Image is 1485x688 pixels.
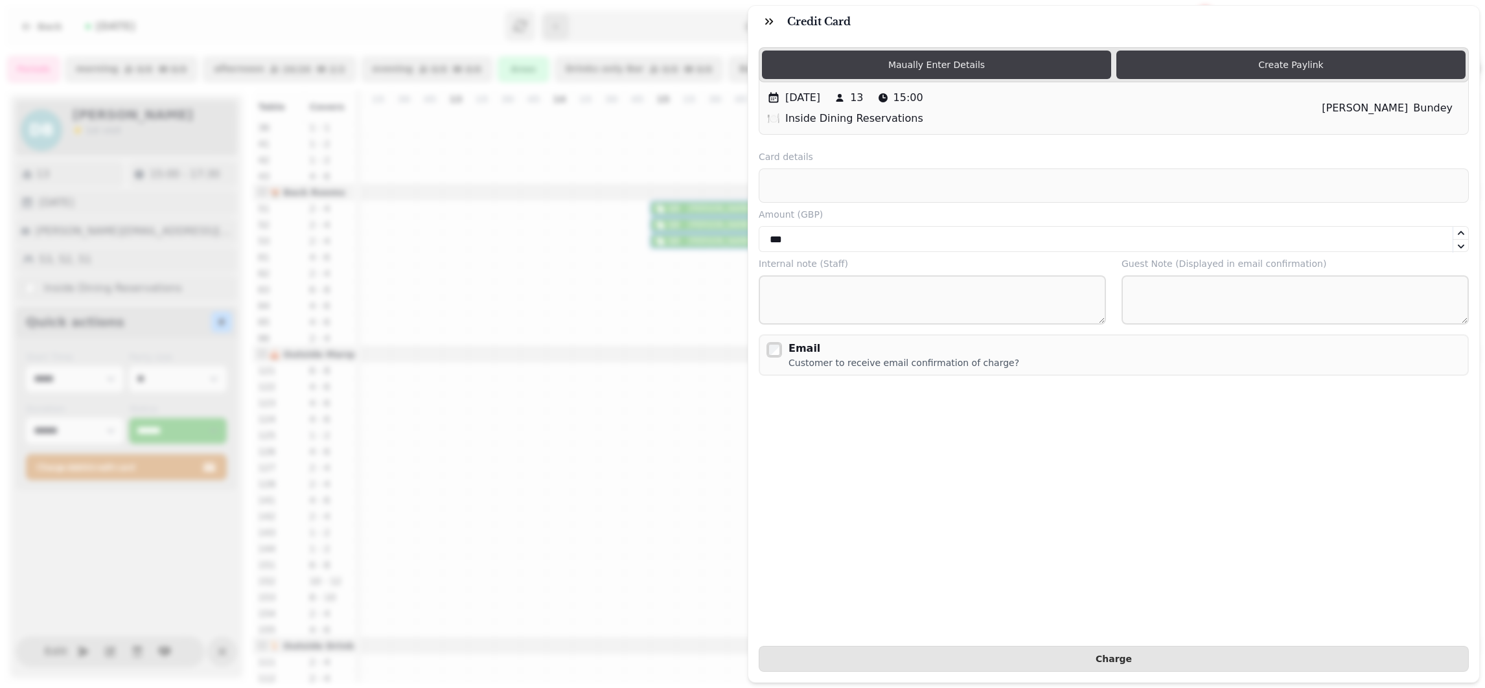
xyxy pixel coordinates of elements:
label: Create Paylink [1116,51,1466,79]
iframe: Secure card payment input frame [770,179,1458,192]
h3: Credit Card [787,14,856,29]
label: Internal note (Staff) [759,257,1106,270]
div: Email [789,341,1019,356]
label: Amount ( GBP ) [759,208,1469,221]
button: Charge [759,646,1469,672]
label: Guest Note (Displayed in email confirmation) [1122,257,1469,270]
div: Customer to receive email confirmation of charge? [789,356,1019,369]
span: Charge [770,654,1458,663]
label: Maually Enter Details [762,51,1111,79]
label: Card details [759,150,1469,163]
